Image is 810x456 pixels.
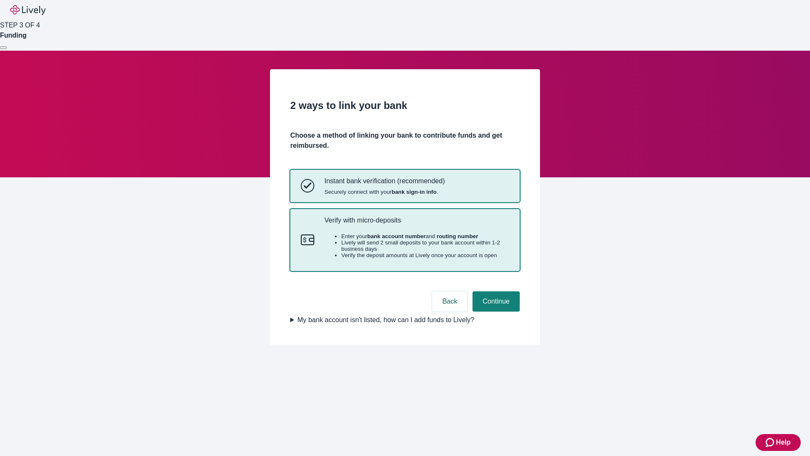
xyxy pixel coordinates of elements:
img: Lively [10,5,46,15]
svg: Micro-deposits [301,233,314,247]
svg: Zendesk support icon [766,437,776,448]
li: Verify the deposit amounts at Lively once your account is open [341,252,509,258]
span: Help [776,437,791,448]
button: Micro-depositsVerify with micro-depositsEnter yourbank account numberand routing numberLively wil... [291,209,519,271]
h2: 2 ways to link your bank [290,98,520,113]
span: Securely connect with your . [324,189,445,195]
svg: Instant bank verification [301,179,314,193]
button: Continue [472,291,520,312]
summary: My bank account isn't listed, how can I add funds to Lively? [290,315,520,325]
li: Lively will send 2 small deposits to your bank account within 1-2 business days [341,239,509,252]
p: Verify with micro-deposits [324,216,509,224]
strong: bank sign-in info [391,189,437,195]
button: Back [432,291,467,312]
strong: bank account number [367,233,426,239]
button: Zendesk support iconHelp [756,434,801,451]
button: Instant bank verificationInstant bank verification (recommended)Securely connect with yourbank si... [291,170,519,201]
h4: Choose a method of linking your bank to contribute funds and get reimbursed. [290,130,520,151]
p: Instant bank verification (recommended) [324,177,445,185]
li: Enter your and [341,233,509,239]
strong: routing number [437,233,478,239]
